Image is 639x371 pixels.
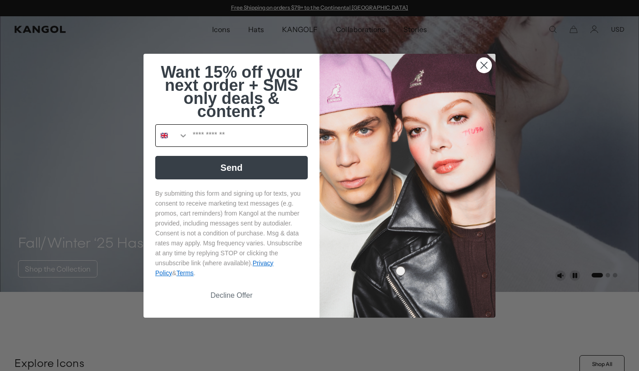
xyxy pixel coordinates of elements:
[155,188,308,278] p: By submitting this form and signing up for texts, you consent to receive marketing text messages ...
[319,54,495,318] img: 4fd34567-b031-494e-b820-426212470989.jpeg
[161,132,168,139] img: United Kingdom
[188,125,307,146] input: Phone Number
[476,57,492,73] button: Close dialog
[161,63,302,121] span: Want 15% off your next order + SMS only deals & content?
[155,287,308,304] button: Decline Offer
[155,156,308,179] button: Send
[176,269,194,277] a: Terms
[156,125,188,146] button: Search Countries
